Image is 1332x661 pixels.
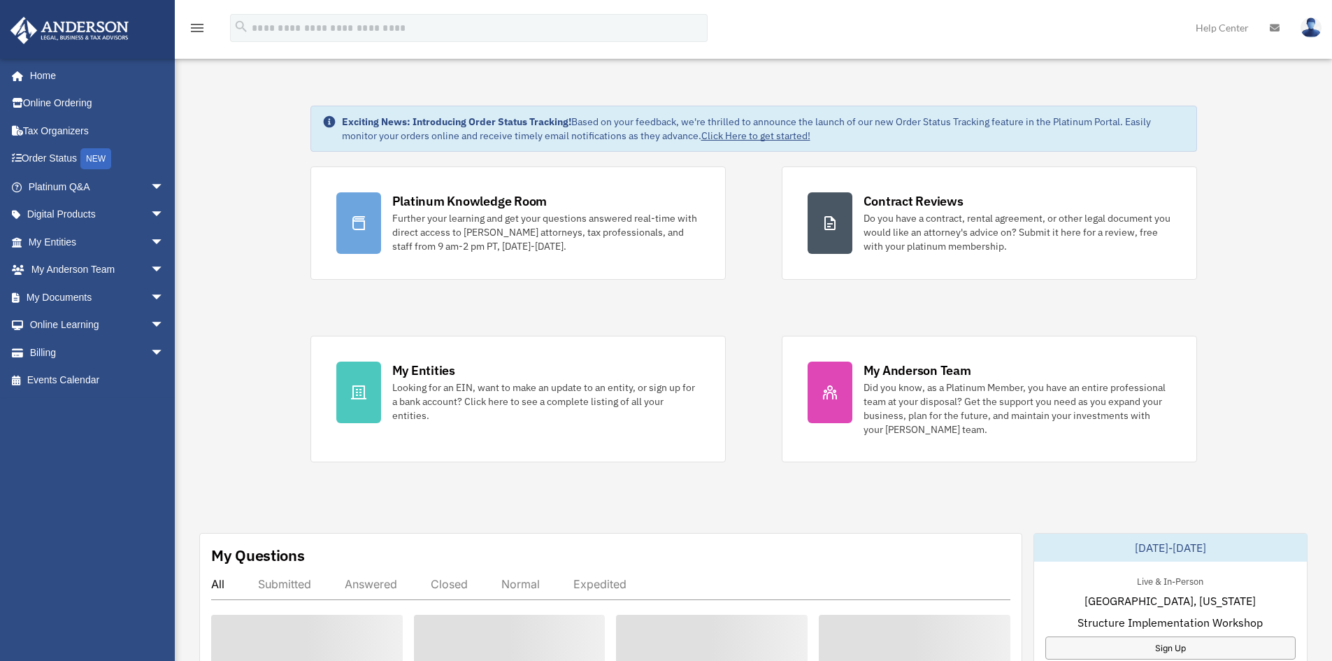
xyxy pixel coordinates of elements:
[10,256,185,284] a: My Anderson Teamarrow_drop_down
[150,201,178,229] span: arrow_drop_down
[392,192,547,210] div: Platinum Knowledge Room
[258,577,311,591] div: Submitted
[10,367,185,395] a: Events Calendar
[6,17,133,44] img: Anderson Advisors Platinum Portal
[150,339,178,367] span: arrow_drop_down
[342,115,1185,143] div: Based on your feedback, we're thrilled to announce the launch of our new Order Status Tracking fe...
[150,228,178,257] span: arrow_drop_down
[310,166,726,280] a: Platinum Knowledge Room Further your learning and get your questions answered real-time with dire...
[573,577,626,591] div: Expedited
[782,166,1197,280] a: Contract Reviews Do you have a contract, rental agreement, or other legal document you would like...
[431,577,468,591] div: Closed
[1301,17,1322,38] img: User Pic
[10,90,185,118] a: Online Ordering
[234,19,249,34] i: search
[864,362,971,379] div: My Anderson Team
[80,148,111,169] div: NEW
[864,211,1171,253] div: Do you have a contract, rental agreement, or other legal document you would like an attorney's ad...
[10,201,185,229] a: Digital Productsarrow_drop_down
[342,115,571,128] strong: Exciting News: Introducing Order Status Tracking!
[150,283,178,312] span: arrow_drop_down
[189,24,206,36] a: menu
[150,173,178,201] span: arrow_drop_down
[1126,573,1215,588] div: Live & In-Person
[782,336,1197,462] a: My Anderson Team Did you know, as a Platinum Member, you have an entire professional team at your...
[345,577,397,591] div: Answered
[10,117,185,145] a: Tax Organizers
[864,381,1171,436] div: Did you know, as a Platinum Member, you have an entire professional team at your disposal? Get th...
[392,381,700,422] div: Looking for an EIN, want to make an update to an entity, or sign up for a bank account? Click her...
[1077,614,1263,631] span: Structure Implementation Workshop
[1034,534,1307,562] div: [DATE]-[DATE]
[392,211,700,253] div: Further your learning and get your questions answered real-time with direct access to [PERSON_NAM...
[10,311,185,339] a: Online Learningarrow_drop_down
[10,339,185,367] a: Billingarrow_drop_down
[211,577,224,591] div: All
[1045,637,1296,660] a: Sign Up
[10,173,185,201] a: Platinum Q&Aarrow_drop_down
[189,20,206,36] i: menu
[501,577,540,591] div: Normal
[10,228,185,256] a: My Entitiesarrow_drop_down
[392,362,455,379] div: My Entities
[150,311,178,340] span: arrow_drop_down
[310,336,726,462] a: My Entities Looking for an EIN, want to make an update to an entity, or sign up for a bank accoun...
[864,192,964,210] div: Contract Reviews
[150,256,178,285] span: arrow_drop_down
[10,283,185,311] a: My Documentsarrow_drop_down
[211,545,305,566] div: My Questions
[10,62,178,90] a: Home
[1084,592,1256,609] span: [GEOGRAPHIC_DATA], [US_STATE]
[10,145,185,173] a: Order StatusNEW
[701,129,810,142] a: Click Here to get started!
